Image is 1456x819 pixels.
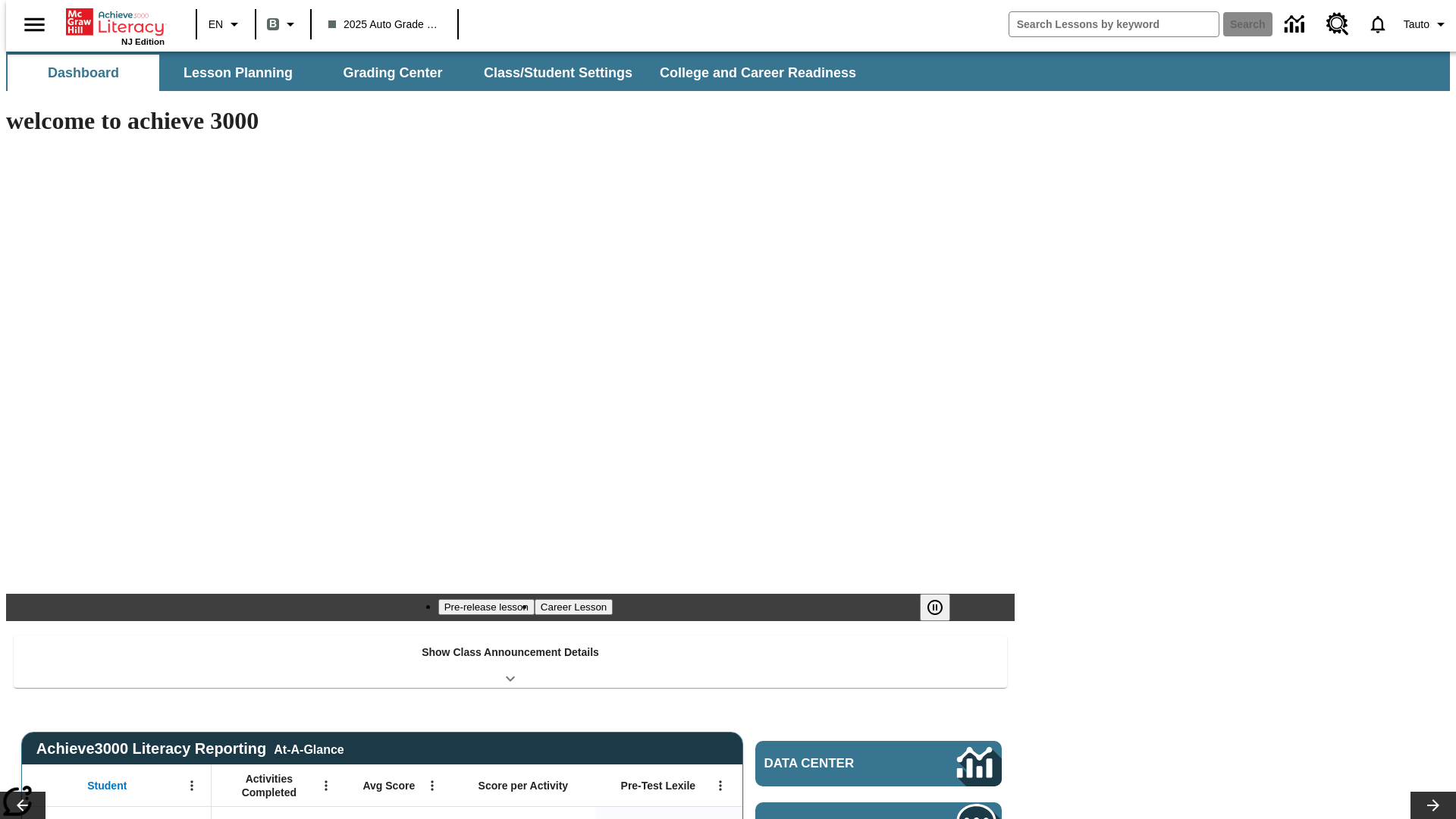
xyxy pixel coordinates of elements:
[472,55,645,91] button: Class/Student Settings
[764,756,906,771] span: Data Center
[1404,17,1429,33] span: Tauto
[36,740,344,758] span: Achieve3000 Literacy Reporting
[14,635,1007,688] div: Show Class Announcement Details
[755,741,1002,786] a: Data Center
[162,55,314,91] button: Lesson Planning
[621,779,696,792] span: Pre-Test Lexile
[12,2,57,47] button: Open side menu
[1410,792,1456,819] button: Lesson carousel, Next
[209,17,223,33] span: EN
[269,14,277,33] span: B
[328,17,441,33] span: 2025 Auto Grade 1 B
[202,11,250,38] button: Language: EN, Select a language
[920,594,965,621] div: Pause
[535,599,613,615] button: Slide 2 Career Lesson
[438,599,535,615] button: Slide 1 Pre-release lesson
[1317,4,1358,45] a: Resource Center, Will open in new tab
[6,107,1015,135] h1: welcome to achieve 3000
[6,55,870,91] div: SubNavbar
[1398,11,1456,38] button: Profile/Settings
[261,11,306,38] button: Boost Class color is gray green. Change class color
[709,774,732,797] button: Open Menu
[362,779,415,792] span: Avg Score
[1358,5,1398,44] a: Notifications
[422,645,599,661] p: Show Class Announcement Details
[66,5,165,46] div: Home
[648,55,868,91] button: College and Career Readiness
[274,740,344,757] div: At-A-Glance
[87,779,127,792] span: Student
[219,772,319,799] span: Activities Completed
[315,774,337,797] button: Open Menu
[6,52,1450,91] div: SubNavbar
[121,37,165,46] span: NJ Edition
[8,55,159,91] button: Dashboard
[1009,12,1219,36] input: search field
[479,779,569,792] span: Score per Activity
[421,774,444,797] button: Open Menu
[1276,4,1317,45] a: Data Center
[180,774,203,797] button: Open Menu
[920,594,950,621] button: Pause
[66,7,165,37] a: Home
[317,55,469,91] button: Grading Center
